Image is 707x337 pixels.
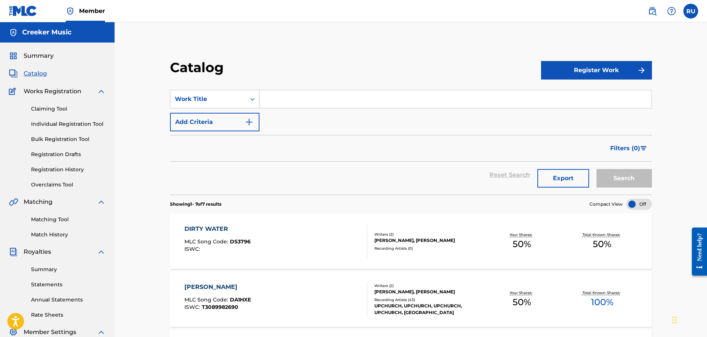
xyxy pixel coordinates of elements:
[9,51,18,60] img: Summary
[582,232,622,237] p: Total Known Shares:
[170,90,652,195] form: Search Form
[31,105,106,113] a: Claiming Tool
[31,151,106,158] a: Registration Drafts
[374,303,482,316] div: UPCHURCH, UPCHURCH, UPCHURCH, UPCHURCH, [GEOGRAPHIC_DATA]
[184,283,251,291] div: [PERSON_NAME]
[670,301,707,337] iframe: Chat Widget
[31,135,106,143] a: Bulk Registration Tool
[24,51,54,60] span: Summary
[537,169,589,188] button: Export
[582,290,622,296] p: Total Known Shares:
[31,231,106,239] a: Match History
[24,198,52,206] span: Matching
[637,66,646,75] img: f7272a7cc735f4ea7f67.svg
[664,4,679,18] div: Help
[9,198,18,206] img: Matching
[66,7,75,16] img: Top Rightsholder
[9,69,47,78] a: CatalogCatalog
[9,6,37,16] img: MLC Logo
[541,61,652,80] button: Register Work
[9,247,18,256] img: Royalties
[591,296,613,309] span: 100 %
[374,237,482,244] div: [PERSON_NAME], [PERSON_NAME]
[170,272,652,327] a: [PERSON_NAME]MLC Song Code:DA1HXEISWC:T3089982690Writers (2)[PERSON_NAME], [PERSON_NAME]Recording...
[22,28,72,37] h5: Creeker Music
[202,304,238,310] span: T3089982690
[31,281,106,289] a: Statements
[170,213,652,269] a: DIRTY WATERMLC Song Code:DS3796ISWC:Writers (2)[PERSON_NAME], [PERSON_NAME]Recording Artists (0)Y...
[97,87,106,96] img: expand
[24,69,47,78] span: Catalog
[184,225,251,233] div: DIRTY WATER
[170,59,227,76] h2: Catalog
[184,296,230,303] span: MLC Song Code :
[184,246,202,252] span: ISWC :
[79,7,105,15] span: Member
[648,7,657,16] img: search
[686,222,707,281] iframe: Resource Center
[97,198,106,206] img: expand
[31,216,106,223] a: Matching Tool
[9,87,18,96] img: Works Registration
[513,296,531,309] span: 50 %
[9,328,18,337] img: Member Settings
[24,328,76,337] span: Member Settings
[97,328,106,337] img: expand
[170,201,221,208] p: Showing 1 - 7 of 7 results
[175,95,241,104] div: Work Title
[31,296,106,304] a: Annual Statements
[374,232,482,237] div: Writers ( 2 )
[513,237,531,251] span: 50 %
[606,139,652,158] button: Filters (0)
[170,113,259,131] button: Add Criteria
[593,237,611,251] span: 50 %
[667,7,676,16] img: help
[24,247,51,256] span: Royalties
[640,146,647,151] img: filter
[97,247,106,256] img: expand
[31,181,106,189] a: Overclaims Tool
[245,118,254,127] img: 9d2ae6d4665cec9f34b9.svg
[645,4,660,18] a: Public Search
[510,232,534,237] p: Your Shares:
[374,297,482,303] div: Recording Artists ( 43 )
[610,144,640,153] span: Filters ( 0 )
[683,4,698,18] div: User Menu
[31,120,106,128] a: Individual Registration Tool
[184,304,202,310] span: ISWC :
[230,296,251,303] span: DA1HXE
[31,166,106,173] a: Registration History
[31,266,106,273] a: Summary
[589,201,623,208] span: Compact View
[9,28,18,37] img: Accounts
[374,289,482,295] div: [PERSON_NAME], [PERSON_NAME]
[9,69,18,78] img: Catalog
[31,311,106,319] a: Rate Sheets
[374,246,482,251] div: Recording Artists ( 0 )
[374,283,482,289] div: Writers ( 2 )
[230,238,251,245] span: DS3796
[9,51,54,60] a: SummarySummary
[184,238,230,245] span: MLC Song Code :
[510,290,534,296] p: Your Shares:
[672,309,677,331] div: Drag
[24,87,81,96] span: Works Registration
